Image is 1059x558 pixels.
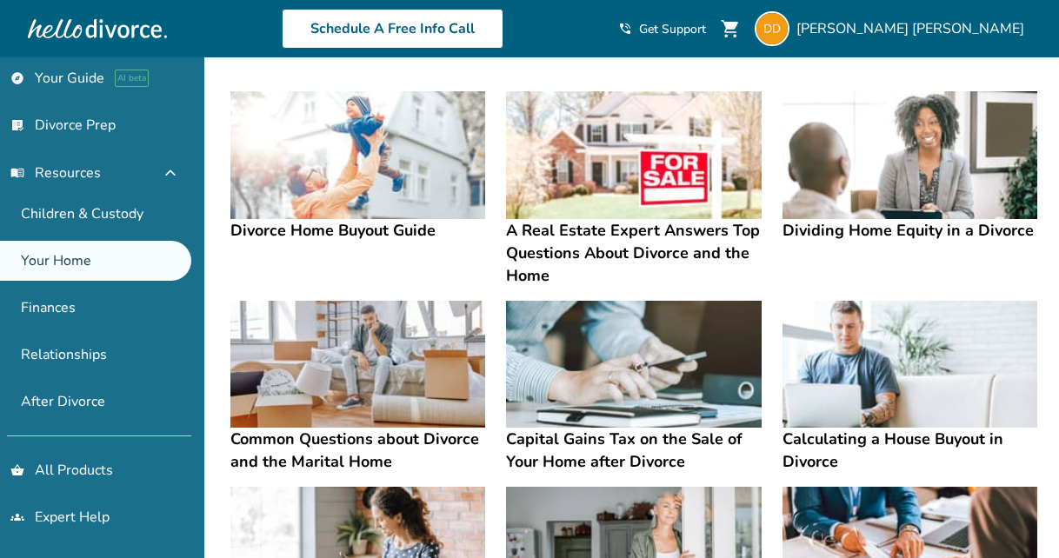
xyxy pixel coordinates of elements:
h4: Calculating a House Buyout in Divorce [783,428,1037,473]
span: Get Support [639,21,706,37]
span: explore [10,71,24,85]
h4: Divorce Home Buyout Guide [230,219,485,242]
span: groups [10,510,24,524]
img: Divorce Home Buyout Guide [230,91,485,219]
img: Common Questions about Divorce and the Marital Home [230,301,485,428]
h4: Dividing Home Equity in a Divorce [783,219,1037,242]
span: shopping_cart [720,18,741,39]
span: list_alt_check [10,118,24,132]
iframe: Chat Widget [972,475,1059,558]
img: Calculating a House Buyout in Divorce [783,301,1037,428]
a: Dividing Home Equity in a DivorceDividing Home Equity in a Divorce [783,91,1037,242]
a: Divorce Home Buyout GuideDivorce Home Buyout Guide [230,91,485,242]
img: ddewar@gmail.com [755,11,789,46]
a: Common Questions about Divorce and the Marital HomeCommon Questions about Divorce and the Marital... [230,301,485,474]
h4: Common Questions about Divorce and the Marital Home [230,428,485,473]
a: phone_in_talkGet Support [618,21,706,37]
span: menu_book [10,166,24,180]
a: Calculating a House Buyout in DivorceCalculating a House Buyout in Divorce [783,301,1037,474]
a: A Real Estate Expert Answers Top Questions About Divorce and the HomeA Real Estate Expert Answers... [506,91,761,287]
a: Schedule A Free Info Call [282,9,503,49]
img: A Real Estate Expert Answers Top Questions About Divorce and the Home [506,91,761,219]
span: expand_less [160,163,181,183]
img: Capital Gains Tax on the Sale of Your Home after Divorce [506,301,761,428]
span: shopping_basket [10,463,24,477]
span: Resources [10,163,101,183]
a: Capital Gains Tax on the Sale of Your Home after DivorceCapital Gains Tax on the Sale of Your Hom... [506,301,761,474]
span: [PERSON_NAME] [PERSON_NAME] [796,19,1031,38]
span: AI beta [115,70,149,87]
span: phone_in_talk [618,22,632,36]
img: Dividing Home Equity in a Divorce [783,91,1037,219]
h4: A Real Estate Expert Answers Top Questions About Divorce and the Home [506,219,761,287]
h4: Capital Gains Tax on the Sale of Your Home after Divorce [506,428,761,473]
